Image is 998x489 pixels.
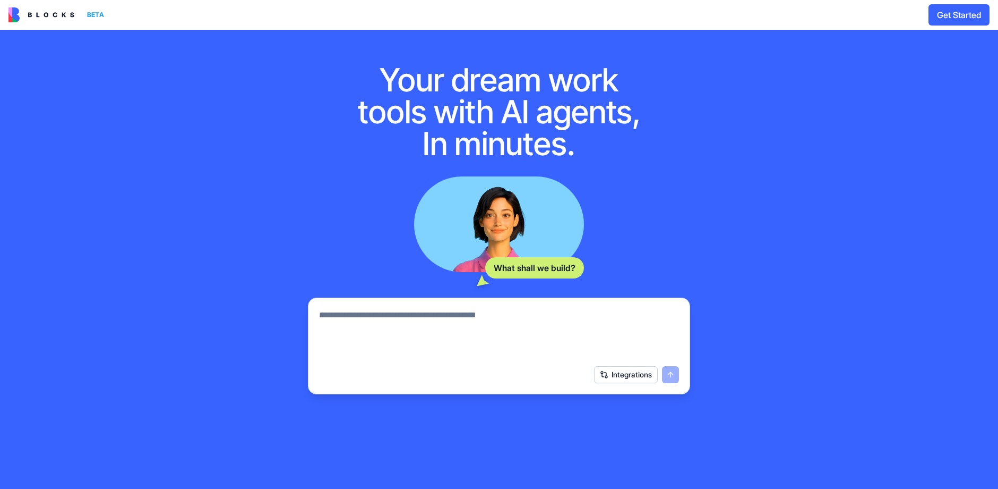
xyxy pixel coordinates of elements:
[8,7,74,22] img: logo
[928,4,990,26] button: Get Started
[8,7,108,22] a: BETA
[594,366,658,383] button: Integrations
[346,64,652,159] h1: Your dream work tools with AI agents, In minutes.
[485,257,584,279] div: What shall we build?
[83,7,108,22] div: BETA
